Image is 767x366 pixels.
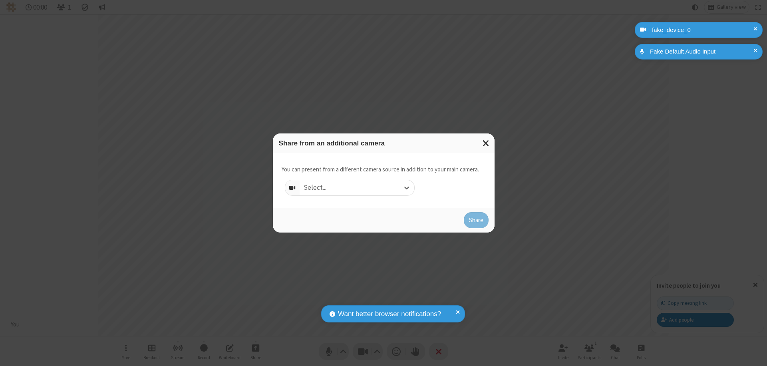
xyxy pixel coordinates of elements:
[478,133,495,153] button: Close modal
[282,165,479,174] p: You can present from a different camera source in addition to your main camera.
[649,26,757,35] div: fake_device_0
[279,139,489,147] h3: Share from an additional camera
[464,212,489,228] button: Share
[338,309,441,319] span: Want better browser notifications?
[647,47,757,56] div: Fake Default Audio Input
